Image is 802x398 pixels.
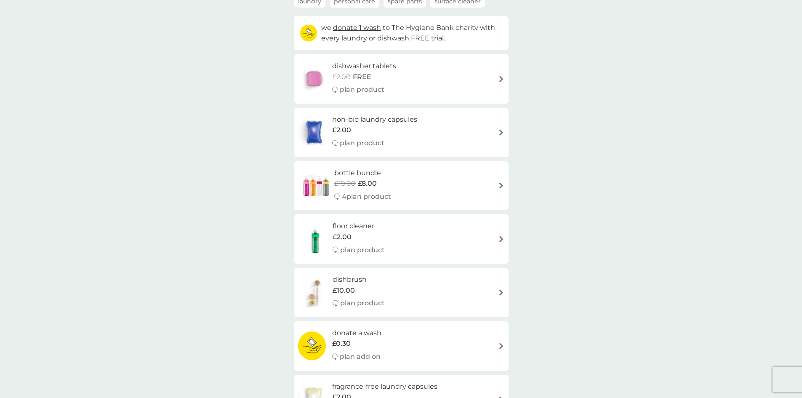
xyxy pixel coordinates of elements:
img: arrow right [498,182,504,189]
h6: floor cleaner [333,221,385,232]
span: £2.00 [332,72,351,83]
img: floor cleaner [298,224,333,254]
h6: dishbrush [333,274,385,285]
img: donate a wash [298,331,326,361]
img: arrow right [498,129,504,136]
span: £19.00 [334,178,356,189]
h6: bottle bundle [334,168,391,179]
img: dishbrush [298,278,333,307]
h6: dishwasher tablets [332,61,396,72]
span: £0.30 [332,338,351,349]
p: plan product [340,84,384,95]
img: non-bio laundry capsules [298,118,330,147]
h6: non-bio laundry capsules [332,114,417,125]
p: 4 plan product [342,191,391,202]
img: dishwasher tablets [298,64,330,93]
span: £2.00 [333,232,352,243]
img: arrow right [498,289,504,296]
img: bottle bundle [298,171,335,200]
img: arrow right [498,236,504,242]
img: arrow right [498,76,504,82]
p: plan product [340,298,385,309]
span: £2.00 [332,125,351,136]
span: £10.00 [333,285,355,296]
span: donate 1 wash [333,24,381,32]
p: we to The Hygiene Bank charity with every laundry or dishwash FREE trial. [321,22,502,44]
p: plan add on [340,351,381,362]
h6: donate a wash [332,328,381,339]
p: plan product [340,245,385,256]
img: arrow right [498,343,504,349]
span: £8.00 [358,178,377,189]
span: FREE [353,72,371,83]
p: plan product [340,138,384,149]
h6: fragrance-free laundry capsules [332,381,437,392]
